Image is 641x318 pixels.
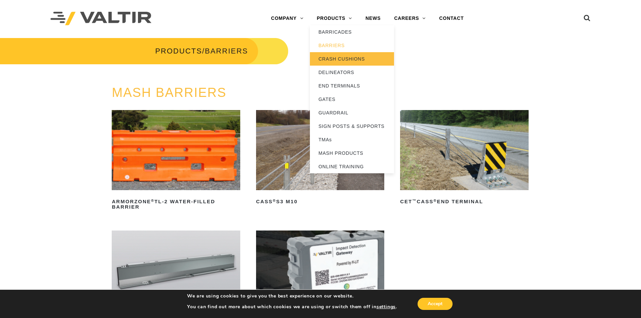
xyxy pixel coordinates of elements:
sup: ® [433,199,437,203]
a: MASH PRODUCTS [310,146,394,160]
a: CET™CASS®End Terminal [400,110,528,207]
a: PRODUCTS [310,12,359,25]
a: CASS®S3 M10 [256,110,384,207]
a: END TERMINALS [310,79,394,93]
sup: ® [273,199,276,203]
h2: CASS S3 M10 [256,196,384,207]
a: CONTACT [432,12,470,25]
a: CAREERS [387,12,432,25]
a: NEWS [359,12,387,25]
h2: CET CASS End Terminal [400,196,528,207]
a: MASH BARRIERS [112,85,226,100]
p: You can find out more about which cookies we are using or switch them off in . [187,304,397,310]
a: BARRIERS [310,39,394,52]
a: GUARDRAIL [310,106,394,119]
button: settings [377,304,396,310]
a: ArmorZone®TL-2 Water-Filled Barrier [112,110,240,212]
a: ONLINE TRAINING [310,160,394,173]
a: TMAs [310,133,394,146]
a: BARRICADES [310,25,394,39]
p: We are using cookies to give you the best experience on our website. [187,293,397,299]
a: DELINEATORS [310,66,394,79]
h2: ArmorZone TL-2 Water-Filled Barrier [112,196,240,212]
a: COMPANY [264,12,310,25]
sup: ™ [412,199,417,203]
span: BARRIERS [205,47,248,55]
sup: ® [151,199,154,203]
a: PRODUCTS [155,47,202,55]
a: GATES [310,93,394,106]
button: Accept [418,298,453,310]
a: SIGN POSTS & SUPPORTS [310,119,394,133]
img: Valtir [50,12,151,26]
a: CRASH CUSHIONS [310,52,394,66]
